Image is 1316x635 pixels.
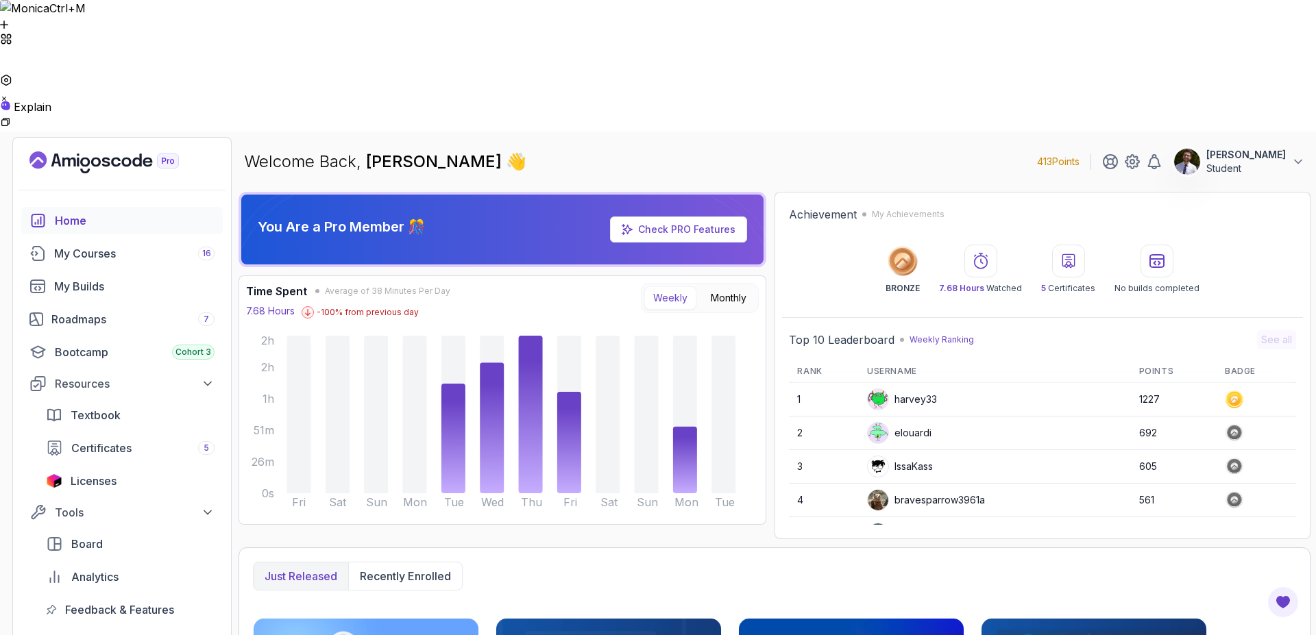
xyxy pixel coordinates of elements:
img: user profile image [1174,149,1200,175]
div: Bootcamp [55,344,215,360]
button: Weekly [644,286,696,310]
a: roadmaps [21,306,223,333]
button: Just released [254,562,348,590]
span: 5 [1041,283,1046,293]
h3: Time Spent [246,283,307,299]
p: [PERSON_NAME] [1206,148,1286,162]
h2: Top 10 Leaderboard [789,332,894,348]
a: certificates [38,434,223,462]
span: 7.68 Hours [939,283,984,293]
tspan: Fri [292,495,306,509]
h2: Achievement [789,206,857,223]
td: 2 [789,416,859,450]
p: You Are a Pro Member 🎊 [258,217,425,236]
th: Rank [789,360,859,383]
td: 4 [789,484,859,517]
tspan: Wed [481,495,504,509]
td: 605 [1131,450,1217,484]
span: Average of 38 Minutes Per Day [325,286,450,297]
span: Feedback & Features [65,601,174,618]
span: 👋 [503,147,532,177]
tspan: Thu [521,495,542,509]
tspan: Mon [674,495,698,509]
div: My Builds [54,278,215,295]
tspan: Mon [403,495,427,509]
tspan: 0s [262,486,274,500]
a: analytics [38,563,223,590]
p: Welcome Back, [244,151,526,173]
img: default monster avatar [868,423,888,443]
a: licenses [38,467,223,495]
tspan: 2h [261,334,274,347]
p: Watched [939,283,1022,294]
span: [PERSON_NAME] [366,151,506,171]
th: Points [1131,360,1217,383]
tspan: Sun [637,495,658,509]
a: builds [21,273,223,300]
div: elouardi [867,422,931,444]
p: Recently enrolled [360,568,451,584]
a: courses [21,240,223,267]
td: 416 [1131,517,1217,551]
p: Certificates [1041,283,1095,294]
div: My Courses [54,245,215,262]
button: Recently enrolled [348,562,462,590]
button: user profile image[PERSON_NAME]Student [1173,148,1305,175]
div: Home [55,212,215,229]
td: 5 [789,517,859,551]
tspan: Fri [563,495,577,509]
span: Analytics [71,569,119,585]
div: Roadmaps [51,311,215,327]
p: Student [1206,162,1286,175]
tspan: 51m [254,423,274,437]
span: 16 [202,248,211,259]
img: user profile image [868,490,888,510]
div: Tools [55,504,215,521]
div: Apply5489 [867,523,945,545]
a: Check PRO Features [610,216,747,242]
tspan: 2h [261,360,274,374]
span: Certificates [71,440,132,456]
a: Check PRO Features [638,223,735,235]
div: IssaKass [867,456,933,477]
td: 561 [1131,484,1217,517]
a: bootcamp [21,338,223,366]
button: Open Feedback Button [1267,586,1300,619]
span: Licenses [71,473,117,489]
td: 692 [1131,416,1217,450]
a: home [21,207,223,234]
p: Weekly Ranking [910,334,974,345]
span: 5 [204,443,209,453]
tspan: Tue [444,495,464,509]
a: Landing page [29,151,210,173]
tspan: Sat [329,495,347,509]
th: Username [859,360,1131,383]
p: No builds completed [1114,283,1199,294]
p: 413 Points [1037,155,1080,169]
tspan: Sun [366,495,387,509]
div: bravesparrow3961a [867,489,985,511]
tspan: Sat [600,495,618,509]
td: 1227 [1131,383,1217,416]
tspan: 26m [252,455,274,469]
th: Badge [1217,360,1296,383]
td: 1 [789,383,859,416]
img: user profile image [868,523,888,544]
button: Monthly [702,286,755,310]
p: My Achievements [872,209,945,220]
a: textbook [38,401,223,429]
p: 7.68 Hours [246,304,295,318]
tspan: 1h [263,392,274,406]
button: Tools [21,500,223,525]
span: Cohort 3 [175,347,211,358]
button: See all [1257,330,1296,349]
img: jetbrains icon [46,474,62,488]
div: harvey33 [867,388,937,410]
span: Board [71,536,103,552]
span: 7 [204,314,209,325]
a: feedback [38,596,223,623]
img: default monster avatar [868,389,888,410]
div: Resources [55,375,215,392]
tspan: Tue [715,495,735,509]
td: 3 [789,450,859,484]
